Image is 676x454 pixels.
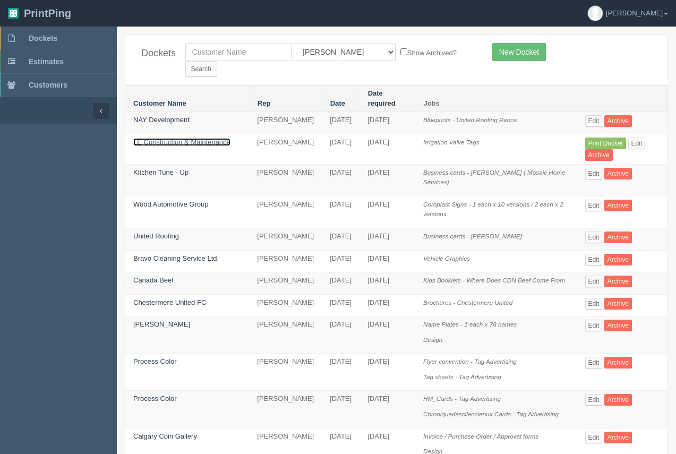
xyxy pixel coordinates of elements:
span: Estimates [29,57,64,66]
td: [DATE] [360,164,415,196]
td: [DATE] [360,250,415,272]
i: Business cards - [PERSON_NAME] ( Mosaic Home Services) [423,169,566,186]
a: Rep [258,99,271,107]
i: Kids Booklets - Where Does CDN Beef Come From [423,277,565,284]
i: Business cards - [PERSON_NAME] [423,233,522,239]
a: Edit [585,432,603,443]
td: [DATE] [322,316,360,354]
i: Name Plates - 1 each x 78 names [423,321,517,328]
a: Kitchen Tune - Up [133,168,189,176]
a: Calgary Coin Gallery [133,432,197,440]
a: Archive [604,115,632,127]
a: Archive [604,232,632,243]
td: [PERSON_NAME] [249,134,322,164]
td: [PERSON_NAME] [249,354,322,391]
td: [PERSON_NAME] [249,112,322,134]
a: Edit [628,138,646,149]
a: Archive [604,200,632,211]
td: [PERSON_NAME] [249,316,322,354]
td: [DATE] [322,164,360,196]
a: Edit [585,200,603,211]
input: Show Archived? [400,48,407,55]
a: Edit [585,254,603,265]
img: logo-3e63b451c926e2ac314895c53de4908e5d424f24456219fb08d385ab2e579770.png [8,8,19,19]
td: [DATE] [360,228,415,250]
td: [PERSON_NAME] [249,196,322,228]
a: Edit [585,115,603,127]
a: Edit [585,232,603,243]
i: Blueprints - United Roofing Renos [423,116,517,123]
a: Edit [585,276,603,287]
h4: Dockets [141,48,169,59]
td: [DATE] [360,316,415,354]
a: Edit [585,168,603,179]
a: Date [330,99,345,107]
a: Edit [585,298,603,310]
a: Archive [604,432,632,443]
span: Customers [29,81,67,89]
a: Archive [604,254,632,265]
a: Edit [585,320,603,331]
a: Process Color [133,357,177,365]
img: avatar_default-7531ab5dedf162e01f1e0bb0964e6a185e93c5c22dfe317fb01d7f8cd2b1632c.jpg [588,6,603,21]
i: Irrigation Valve Tags [423,139,480,145]
a: LE Construction & Maintenance [133,138,230,146]
a: Archive [604,276,632,287]
td: [DATE] [360,272,415,295]
td: [DATE] [322,112,360,134]
label: Show Archived? [400,46,457,58]
a: Process Color [133,395,177,402]
a: Edit [585,357,603,369]
a: [PERSON_NAME] [133,320,190,328]
a: Archive [604,357,632,369]
th: Jobs [415,85,577,112]
td: [DATE] [360,391,415,428]
td: [DATE] [360,294,415,316]
td: [DATE] [322,272,360,295]
a: Canada Beef [133,276,174,284]
a: Archive [604,320,632,331]
td: [DATE] [322,228,360,250]
td: [PERSON_NAME] [249,164,322,196]
a: Archive [604,394,632,406]
td: [DATE] [360,354,415,391]
input: Customer Name [185,43,292,61]
a: NAY Development [133,116,190,124]
td: [DATE] [322,391,360,428]
a: United Roofing [133,232,179,240]
a: Date required [368,89,396,107]
i: Invoice / Purchase Order / Approval forms [423,433,538,440]
td: [PERSON_NAME] [249,391,322,428]
td: [DATE] [322,196,360,228]
td: [DATE] [360,112,415,134]
a: Print Docket [585,138,626,149]
i: Vehicle Graphics [423,255,470,262]
a: Customer Name [133,99,186,107]
i: Brochures - Chestermere United [423,299,512,306]
td: [DATE] [322,294,360,316]
span: Dockets [29,34,57,42]
a: Archive [604,298,632,310]
a: Wood Automotive Group [133,200,208,208]
i: Tag sheets - Tag Advertising [423,373,501,380]
td: [DATE] [322,134,360,164]
input: Search [185,61,217,77]
td: [DATE] [360,196,415,228]
i: Flyer convention - Tag Advertising [423,358,517,365]
td: [DATE] [322,354,360,391]
i: Chroniquedescilencienux Cards - Tag Advertising [423,410,559,417]
i: Design [423,336,442,343]
td: [PERSON_NAME] [249,228,322,250]
a: Archive [585,149,613,161]
a: Archive [604,168,632,179]
td: [PERSON_NAME] [249,250,322,272]
a: Edit [585,394,603,406]
td: [DATE] [360,134,415,164]
td: [PERSON_NAME] [249,294,322,316]
i: Coroplast Signs - 1 each x 10 versions / 2 each x 2 versions [423,201,563,218]
a: New Docket [492,43,546,61]
i: HM_Cards - Tag Advertising [423,395,501,402]
a: Bravo Cleaning Service Ltd. [133,254,219,262]
td: [DATE] [322,250,360,272]
td: [PERSON_NAME] [249,272,322,295]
